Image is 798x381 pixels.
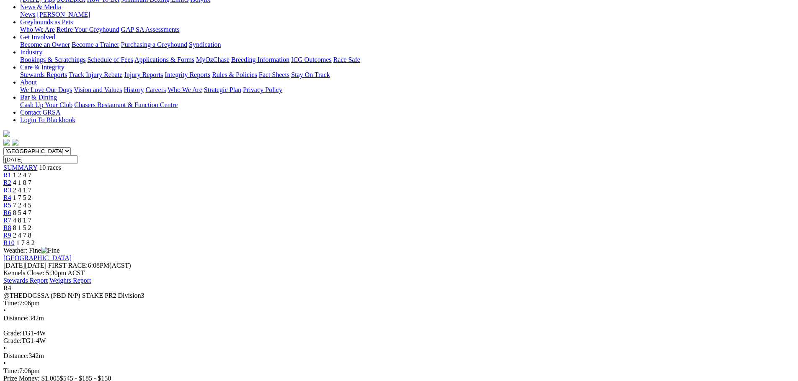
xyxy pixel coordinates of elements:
a: Stewards Reports [20,71,67,78]
a: Greyhounds as Pets [20,18,73,26]
span: R7 [3,217,11,224]
a: Rules & Policies [212,71,257,78]
div: News & Media [20,11,795,18]
a: R1 [3,171,11,179]
span: Distance: [3,352,28,359]
a: Become an Owner [20,41,70,48]
span: R4 [3,284,11,292]
img: twitter.svg [12,139,18,146]
span: [DATE] [3,262,25,269]
div: 342m [3,315,795,322]
a: R10 [3,239,15,246]
div: 7:06pm [3,367,795,375]
div: 342m [3,352,795,360]
a: Privacy Policy [243,86,282,93]
a: Track Injury Rebate [69,71,122,78]
a: Contact GRSA [20,109,60,116]
div: TG1-4W [3,337,795,345]
a: R9 [3,232,11,239]
div: 7:06pm [3,299,795,307]
span: 1 2 4 7 [13,171,31,179]
img: logo-grsa-white.png [3,130,10,137]
a: History [124,86,144,93]
a: News [20,11,35,18]
a: Fact Sheets [259,71,289,78]
input: Select date [3,155,77,164]
a: SUMMARY [3,164,37,171]
div: Bar & Dining [20,101,795,109]
div: Get Involved [20,41,795,49]
span: 7 2 4 5 [13,202,31,209]
a: Integrity Reports [165,71,210,78]
span: [DATE] [3,262,46,269]
a: Strategic Plan [204,86,241,93]
span: Distance: [3,315,28,322]
img: facebook.svg [3,139,10,146]
div: TG1-4W [3,330,795,337]
a: Bookings & Scratchings [20,56,85,63]
span: • [3,345,6,352]
span: Time: [3,299,19,307]
span: 10 races [39,164,61,171]
span: Time: [3,367,19,374]
a: Who We Are [20,26,55,33]
span: 2 4 1 7 [13,187,31,194]
a: MyOzChase [196,56,230,63]
a: About [20,79,37,86]
span: 1 7 8 2 [16,239,35,246]
a: News & Media [20,3,61,10]
a: Chasers Restaurant & Function Centre [74,101,178,108]
a: R5 [3,202,11,209]
a: R3 [3,187,11,194]
span: • [3,360,6,367]
a: R6 [3,209,11,216]
span: Grade: [3,337,22,344]
a: Breeding Information [231,56,289,63]
a: [GEOGRAPHIC_DATA] [3,254,72,261]
a: Race Safe [333,56,360,63]
a: Retire Your Greyhound [57,26,119,33]
a: Applications & Forms [134,56,194,63]
a: Purchasing a Greyhound [121,41,187,48]
span: Weather: Fine [3,247,59,254]
span: • [3,307,6,314]
a: R8 [3,224,11,231]
a: Cash Up Your Club [20,101,72,108]
span: 6:08PM(ACST) [48,262,131,269]
a: [PERSON_NAME] [37,11,90,18]
a: Bar & Dining [20,94,57,101]
span: 8 5 4 7 [13,209,31,216]
img: Fine [41,247,59,254]
a: Weights Report [49,277,91,284]
a: Stay On Track [291,71,330,78]
a: R4 [3,194,11,201]
a: R2 [3,179,11,186]
span: FIRST RACE: [48,262,88,269]
a: Industry [20,49,42,56]
div: @THEDOGSSA (PBD N/P) STAKE PR2 Division3 [3,292,795,299]
div: Greyhounds as Pets [20,26,795,33]
span: 1 7 5 2 [13,194,31,201]
a: Vision and Values [74,86,122,93]
a: ICG Outcomes [291,56,331,63]
div: Industry [20,56,795,64]
span: 4 8 1 7 [13,217,31,224]
a: Care & Integrity [20,64,65,71]
div: Care & Integrity [20,71,795,79]
a: Stewards Report [3,277,48,284]
a: We Love Our Dogs [20,86,72,93]
a: Schedule of Fees [87,56,133,63]
a: Careers [145,86,166,93]
div: Kennels Close: 5:30pm ACST [3,269,795,277]
span: 2 4 7 8 [13,232,31,239]
div: About [20,86,795,94]
a: Who We Are [168,86,202,93]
